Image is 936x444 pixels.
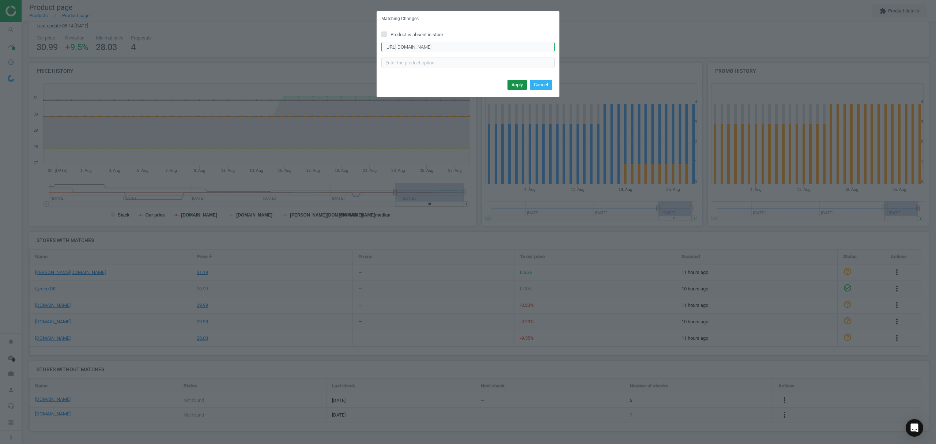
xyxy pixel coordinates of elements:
[906,419,923,437] div: Open Intercom Messenger
[389,31,445,38] span: Product is absent in store
[530,80,552,90] button: Cancel
[381,42,555,53] input: Enter correct product URL
[507,80,527,90] button: Apply
[381,16,419,22] h5: Matching Changes
[381,57,555,68] input: Enter the product option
